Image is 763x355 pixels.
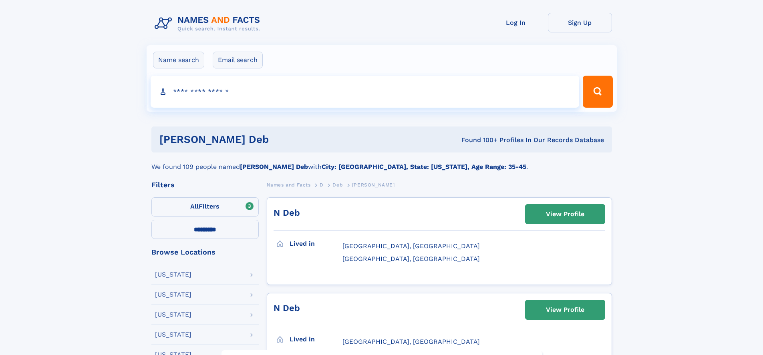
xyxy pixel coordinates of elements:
b: [PERSON_NAME] Deb [240,163,308,170]
div: Found 100+ Profiles In Our Records Database [365,136,604,144]
div: [US_STATE] [155,291,191,298]
a: Log In [484,13,548,32]
a: N Deb [274,303,300,313]
label: Name search [153,52,204,68]
span: [GEOGRAPHIC_DATA], [GEOGRAPHIC_DATA] [342,242,480,250]
span: D [320,182,324,188]
h3: Lived in [290,333,342,346]
input: search input [151,76,580,108]
b: City: [GEOGRAPHIC_DATA], State: [US_STATE], Age Range: 35-45 [322,163,526,170]
h1: [PERSON_NAME] Deb [159,134,365,144]
a: View Profile [525,205,605,224]
div: Filters [151,181,259,189]
a: Names and Facts [267,180,311,190]
button: Search Button [583,76,612,108]
a: N Deb [274,208,300,218]
span: All [190,203,199,210]
div: [US_STATE] [155,331,191,338]
a: Deb [332,180,343,190]
h3: Lived in [290,237,342,251]
span: [PERSON_NAME] [352,182,395,188]
div: View Profile [546,205,584,223]
a: D [320,180,324,190]
div: View Profile [546,301,584,319]
div: [US_STATE] [155,311,191,318]
div: [US_STATE] [155,271,191,278]
img: Logo Names and Facts [151,13,267,34]
div: Browse Locations [151,249,259,256]
label: Filters [151,197,259,217]
span: [GEOGRAPHIC_DATA], [GEOGRAPHIC_DATA] [342,255,480,263]
div: We found 109 people named with . [151,152,612,172]
a: View Profile [525,300,605,319]
span: [GEOGRAPHIC_DATA], [GEOGRAPHIC_DATA] [342,338,480,345]
a: Sign Up [548,13,612,32]
span: Deb [332,182,343,188]
label: Email search [213,52,263,68]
